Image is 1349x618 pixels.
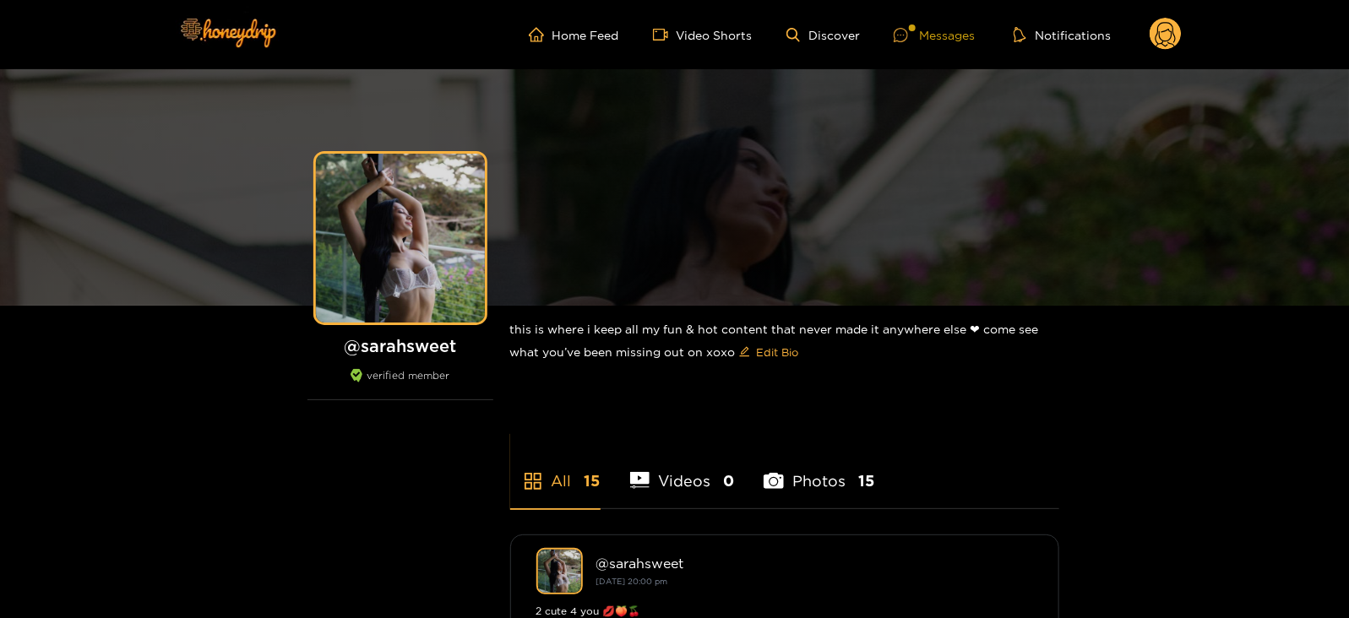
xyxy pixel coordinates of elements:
span: 0 [723,470,734,491]
button: editEdit Bio [736,339,802,366]
span: 15 [585,470,601,491]
li: All [510,432,601,508]
span: Edit Bio [757,344,799,360]
span: edit [739,346,750,359]
a: Video Shorts [653,27,753,42]
small: [DATE] 20:00 pm [596,577,668,586]
div: verified member [307,369,493,400]
span: home [529,27,552,42]
li: Videos [630,432,735,508]
h1: @ sarahsweet [307,335,493,356]
div: Messages [894,25,975,45]
div: @ sarahsweet [596,556,1033,571]
span: video-camera [653,27,677,42]
div: this is where i keep all my fun & hot content that never made it anywhere else ❤︎︎ come see what ... [510,306,1059,379]
span: 15 [858,470,874,491]
a: Discover [786,28,860,42]
a: Home Feed [529,27,619,42]
li: Photos [764,432,874,508]
img: sarahsweet [536,548,583,594]
button: Notifications [1009,26,1116,43]
span: appstore [523,471,543,491]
